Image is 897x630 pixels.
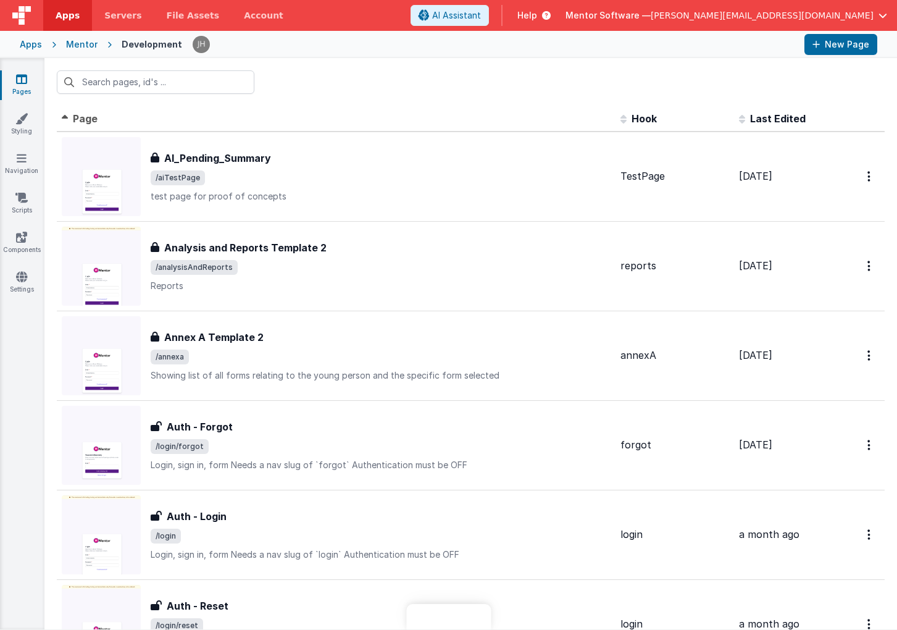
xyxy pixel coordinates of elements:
span: Apps [56,9,80,22]
button: Options [860,164,880,189]
button: Options [860,343,880,368]
h3: AI_Pending_Summary [164,151,271,166]
span: Help [517,9,537,22]
h3: Auth - Forgot [167,419,233,434]
span: Hook [632,112,657,125]
div: annexA [620,348,729,363]
div: Apps [20,38,42,51]
div: Mentor [66,38,98,51]
div: forgot [620,438,729,452]
span: /login/forgot [151,439,209,454]
span: Page [73,112,98,125]
p: Login, sign in, form Needs a nav slug of `login` Authentication must be OFF [151,548,611,561]
img: c2badad8aad3a9dfc60afe8632b41ba8 [193,36,210,53]
p: Login, sign in, form Needs a nav slug of `forgot` Authentication must be OFF [151,459,611,471]
span: /login [151,529,181,544]
h3: Auth - Reset [167,598,228,613]
button: Options [860,432,880,458]
button: Options [860,522,880,547]
div: TestPage [620,169,729,183]
span: Mentor Software — [565,9,651,22]
span: [DATE] [739,259,772,272]
span: a month ago [739,528,799,540]
button: Options [860,253,880,279]
h3: Annex A Template 2 [164,330,264,345]
span: File Assets [167,9,220,22]
p: Reports [151,280,611,292]
div: reports [620,259,729,273]
button: AI Assistant [411,5,489,26]
span: [DATE] [739,439,772,451]
iframe: Marker.io feedback button [406,604,491,630]
h3: Analysis and Reports Template 2 [164,240,327,255]
input: Search pages, id's ... [57,70,254,94]
span: a month ago [739,618,799,630]
span: [PERSON_NAME][EMAIL_ADDRESS][DOMAIN_NAME] [651,9,874,22]
button: New Page [804,34,877,55]
button: Mentor Software — [PERSON_NAME][EMAIL_ADDRESS][DOMAIN_NAME] [565,9,887,22]
span: /aiTestPage [151,170,205,185]
h3: Auth - Login [167,509,227,524]
div: Development [122,38,182,51]
span: [DATE] [739,170,772,182]
span: AI Assistant [432,9,481,22]
span: Servers [104,9,141,22]
div: login [620,527,729,542]
p: Showing list of all forms relating to the young person and the specific form selected [151,369,611,382]
span: Last Edited [750,112,806,125]
span: /analysisAndReports [151,260,238,275]
span: /annexa [151,350,189,364]
p: test page for proof of concepts [151,190,611,203]
span: [DATE] [739,349,772,361]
